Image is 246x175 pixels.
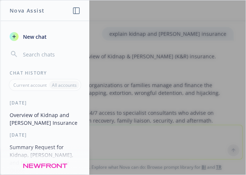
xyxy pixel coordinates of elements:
[7,109,83,129] button: Overview of Kidnap and [PERSON_NAME] Insurance
[13,82,47,88] p: Current account
[1,132,89,138] div: [DATE]
[7,30,83,43] button: New chat
[1,70,89,76] div: Chat History
[21,49,80,59] input: Search chats
[52,82,77,88] p: All accounts
[10,7,44,14] h1: Nova Assist
[1,100,89,106] div: [DATE]
[21,33,47,41] span: New chat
